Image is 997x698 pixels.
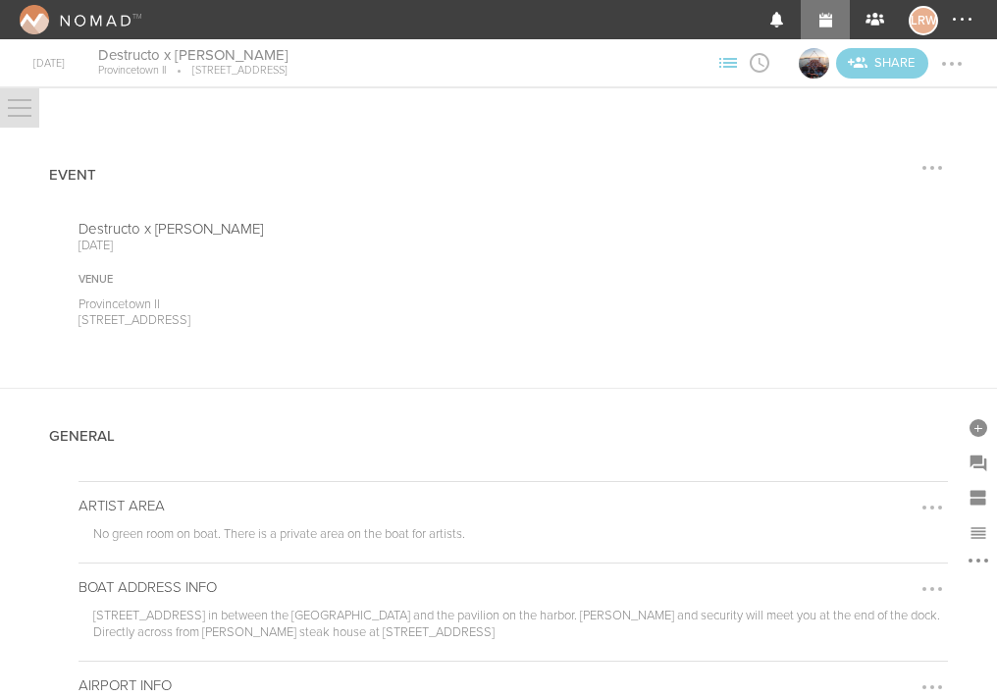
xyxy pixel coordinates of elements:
[166,64,288,78] p: [STREET_ADDRESS]
[79,296,470,312] p: Provincetown II
[744,56,775,68] span: View Itinerary
[79,312,470,328] p: [STREET_ADDRESS]
[79,676,948,694] p: AIRPORT INFO
[797,46,831,81] div: Boat Cruise Summer Series
[79,238,470,253] p: [DATE]
[961,445,996,480] div: Add Prompt
[93,608,948,646] p: [STREET_ADDRESS] in between the [GEOGRAPHIC_DATA] and the pavilion on the harbor. [PERSON_NAME] a...
[20,5,131,34] img: NOMAD
[98,64,166,78] p: Provincetown II
[961,515,996,551] div: Reorder Items in this Section
[909,6,938,35] div: Lauren White
[98,46,289,65] h4: Destructo x [PERSON_NAME]
[836,48,928,79] a: Invite teams to the Event
[961,551,996,578] div: More Options
[93,526,948,548] p: No green room on boat. There is a private area on the boat for artists.
[49,167,96,184] h4: Event
[79,578,948,596] p: BOAT ADDRESS INFO
[836,48,928,79] div: Share
[961,409,996,445] div: Add Item
[961,480,996,515] div: Add Section
[49,428,115,445] h4: General
[712,56,744,68] span: View Sections
[79,220,470,238] p: Destructo x [PERSON_NAME]
[79,273,470,287] div: Venue
[799,48,829,79] img: Boat Cruise Summer Series
[79,497,948,514] p: ARTIST AREA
